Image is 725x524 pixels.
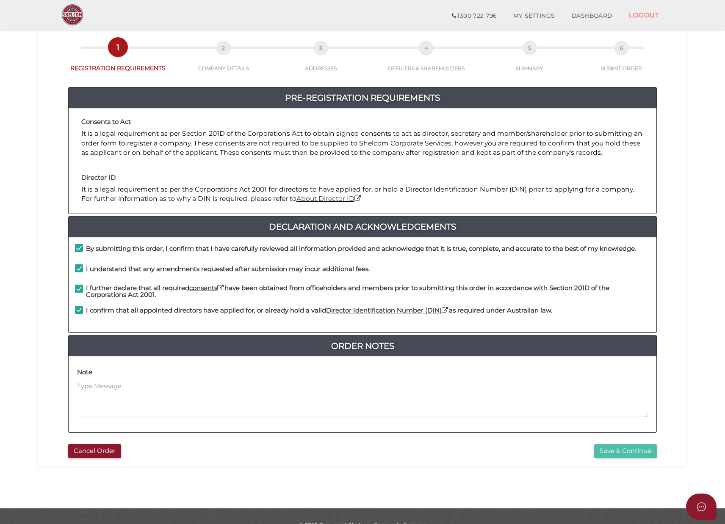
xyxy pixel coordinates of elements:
[326,306,449,314] a: Director Identification Number (DIN)
[419,41,434,55] span: 4
[86,245,636,252] h4: By submitting this order, I confirm that I have carefully reviewed all information provided and a...
[686,494,717,520] button: Open asap
[69,220,656,233] a: Declaration And Acknowledgements
[69,339,656,353] a: Order Notes
[111,40,125,55] span: 1
[81,118,644,126] h4: Consents to Act
[577,50,665,72] a: 6SUBMIT ORDER
[81,174,644,181] h4: Director ID
[81,185,644,204] p: It is a legal requirement as per the Corporations Act 2001 for directors to have applied for, or ...
[86,266,370,273] h4: I understand that any amendments requested after submission may incur additional fees.
[620,6,667,24] a: LOGOUT
[216,41,231,55] span: 2
[77,369,92,376] h4: Note
[522,41,537,55] span: 5
[505,8,563,25] a: MY SETTINGS
[176,50,271,72] a: 2COMPANY DETAILS
[594,444,657,458] button: Save & Continue
[68,444,121,458] button: Cancel Order
[482,50,578,72] a: 5SUMMARY
[86,307,552,314] h4: I confirm that all appointed directors have applied for, or already hold a valid as required unde...
[69,91,656,104] a: Pre-Registration Requirements
[296,195,362,203] a: About Director ID
[563,8,621,25] a: DASHBOARD
[86,285,650,299] h4: I further declare that all required have been obtained from officeholders and members prior to su...
[371,50,482,72] a: 4OFFICERS & SHAREHOLDERS
[614,41,629,55] span: 6
[271,50,371,72] a: 3ADDRESSES
[189,284,224,292] a: consents
[81,129,644,157] p: It is a legal requirement as per Section 201D of the Corporations Act to obtain signed consents t...
[443,8,505,25] a: 1300 722 796
[60,49,176,72] a: 1REGISTRATION REQUIREMENTS
[313,41,328,55] span: 3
